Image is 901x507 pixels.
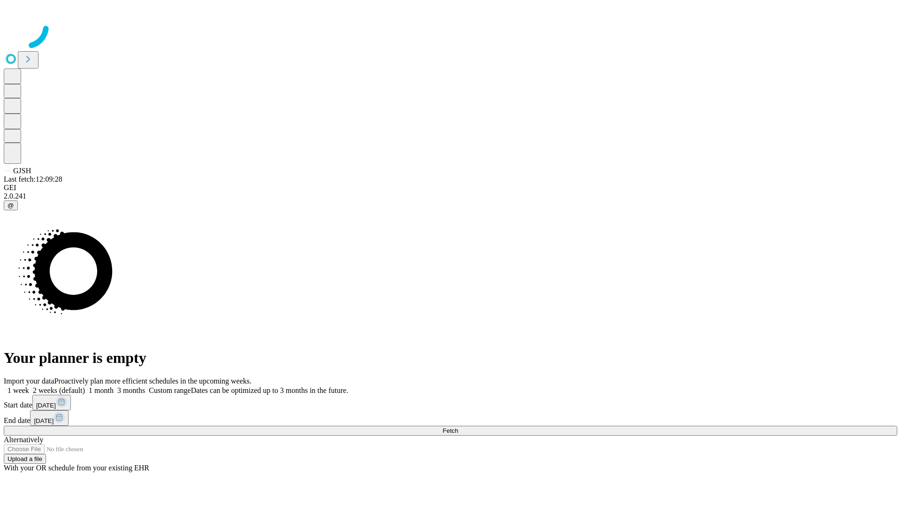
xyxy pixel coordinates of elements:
[191,386,348,394] span: Dates can be optimized up to 3 months in the future.
[8,386,29,394] span: 1 week
[4,200,18,210] button: @
[8,202,14,209] span: @
[149,386,191,394] span: Custom range
[117,386,145,394] span: 3 months
[34,417,53,424] span: [DATE]
[4,395,897,410] div: Start date
[4,410,897,426] div: End date
[13,167,31,175] span: GJSH
[36,402,56,409] span: [DATE]
[33,386,85,394] span: 2 weeks (default)
[54,377,252,385] span: Proactively plan more efficient schedules in the upcoming weeks.
[89,386,114,394] span: 1 month
[4,184,897,192] div: GEI
[4,377,54,385] span: Import your data
[4,349,897,367] h1: Your planner is empty
[4,426,897,436] button: Fetch
[4,192,897,200] div: 2.0.241
[30,410,69,426] button: [DATE]
[4,436,43,444] span: Alternatively
[32,395,71,410] button: [DATE]
[4,454,46,464] button: Upload a file
[443,427,458,434] span: Fetch
[4,175,62,183] span: Last fetch: 12:09:28
[4,464,149,472] span: With your OR schedule from your existing EHR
